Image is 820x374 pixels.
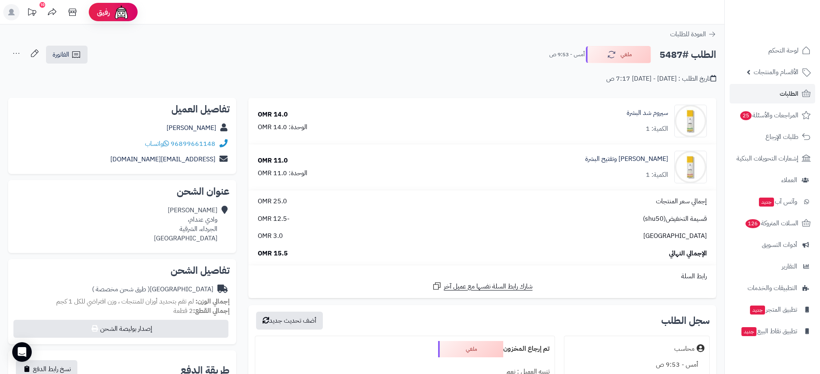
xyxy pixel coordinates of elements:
[730,213,815,233] a: السلات المتروكة126
[656,197,707,206] span: إجمالي سعر المنتجات
[56,297,194,306] span: لم تقم بتحديد أوزان للمنتجات ، وزن افتراضي للكل 1 كجم
[643,231,707,241] span: [GEOGRAPHIC_DATA]
[730,127,815,147] a: طلبات الإرجاع
[258,169,307,178] div: الوحدة: 11.0 OMR
[781,174,797,186] span: العملاء
[754,66,798,78] span: الأقسام والمنتجات
[762,239,797,251] span: أدوات التسويق
[171,139,215,149] a: 96899661148
[730,170,815,190] a: العملاء
[258,123,307,132] div: الوحدة: 14.0 OMR
[749,304,797,315] span: تطبيق المتجر
[730,84,815,103] a: الطلبات
[97,7,110,17] span: رفيق
[758,196,797,207] span: وآتس آب
[503,344,550,354] b: تم إرجاع المخزون
[730,106,815,125] a: المراجعات والأسئلة25
[661,316,710,326] h3: سجل الطلب
[643,214,707,224] span: قسيمة التخفيض(shu50)
[765,131,798,143] span: طلبات الإرجاع
[750,306,765,315] span: جديد
[258,197,287,206] span: 25.0 OMR
[167,123,216,133] a: [PERSON_NAME]
[730,235,815,255] a: أدوات التسويق
[730,257,815,276] a: التقارير
[258,249,288,258] span: 15.5 OMR
[193,306,230,316] strong: إجمالي القطع:
[53,50,69,59] span: الفاتورة
[741,327,756,336] span: جديد
[674,344,695,354] div: محاسب
[46,46,88,64] a: الفاتورة
[258,231,283,241] span: 3.0 OMR
[15,104,230,114] h2: تفاصيل العميل
[768,45,798,56] span: لوحة التحكم
[92,285,213,294] div: [GEOGRAPHIC_DATA]
[586,46,651,63] button: ملغي
[730,149,815,168] a: إشعارات التحويلات البنكية
[675,105,706,137] img: 1739578038-cm52dyosz0nh401klcstfca1n_FRESHNESS-01-90x90.jpg
[737,153,798,164] span: إشعارات التحويلات البنكية
[145,139,169,149] a: واتساب
[646,170,668,180] div: الكمية: 1
[432,281,533,291] a: شارك رابط السلة نفسها مع عميل آخر
[646,124,668,134] div: الكمية: 1
[670,29,706,39] span: العودة للطلبات
[15,187,230,196] h2: عنوان الشحن
[438,341,503,357] div: ملغي
[759,198,774,207] span: جديد
[195,297,230,306] strong: إجمالي الوزن:
[730,41,815,60] a: لوحة التحكم
[258,214,289,224] span: -12.5 OMR
[730,321,815,341] a: تطبيق نقاط البيعجديد
[730,192,815,211] a: وآتس آبجديد
[585,154,668,164] a: [PERSON_NAME] وتفتيح البشرة
[669,249,707,258] span: الإجمالي النهائي
[173,306,230,316] small: 2 قطعة
[741,326,797,337] span: تطبيق نقاط البيع
[740,111,752,120] span: 25
[748,282,797,294] span: التطبيقات والخدمات
[745,218,798,229] span: السلات المتروكة
[606,74,716,84] div: تاريخ الطلب : [DATE] - [DATE] 7:17 ص
[154,206,217,243] div: [PERSON_NAME] وادي عندام، الجرداء، الشرقية [GEOGRAPHIC_DATA]
[258,110,288,119] div: 14.0 OMR
[660,46,716,63] h2: الطلب #5487
[444,282,533,291] span: شارك رابط السلة نفسها مع عميل آخر
[670,29,716,39] a: العودة للطلبات
[22,4,42,22] a: تحديثات المنصة
[110,154,215,164] a: [EMAIL_ADDRESS][DOMAIN_NAME]
[39,2,45,8] div: 10
[627,108,668,118] a: سيروم شد البشرة
[256,312,323,330] button: أضف تحديث جديد
[782,261,797,272] span: التقارير
[739,110,798,121] span: المراجعات والأسئلة
[675,151,706,183] img: 1739578197-cm52dour10ngp01kla76j4svp_WHITENING_HYDRATE-01-90x90.jpg
[730,278,815,298] a: التطبيقات والخدمات
[92,284,150,294] span: ( طرق شحن مخصصة )
[113,4,129,20] img: ai-face.png
[15,266,230,275] h2: تفاصيل الشحن
[780,88,798,99] span: الطلبات
[745,219,760,228] span: 126
[765,20,812,37] img: logo-2.png
[12,342,32,362] div: Open Intercom Messenger
[549,51,585,59] small: أمس - 9:53 ص
[252,272,713,281] div: رابط السلة
[730,300,815,319] a: تطبيق المتجرجديد
[13,320,228,338] button: إصدار بوليصة الشحن
[33,364,71,374] span: نسخ رابط الدفع
[258,156,288,165] div: 11.0 OMR
[569,357,704,373] div: أمس - 9:53 ص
